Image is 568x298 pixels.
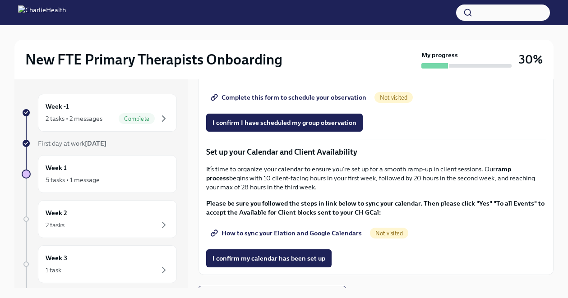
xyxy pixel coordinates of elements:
[25,50,282,69] h2: New FTE Primary Therapists Onboarding
[46,163,67,173] h6: Week 1
[206,165,546,192] p: It’s time to organize your calendar to ensure you're set up for a smooth ramp-up in client sessio...
[46,253,67,263] h6: Week 3
[38,139,106,147] span: First day at work
[46,101,69,111] h6: Week -1
[46,114,102,123] div: 2 tasks • 2 messages
[206,224,368,242] a: How to sync your Elation and Google Calendars
[22,139,177,148] a: First day at work[DATE]
[212,118,356,127] span: I confirm I have scheduled my group observation
[46,208,67,218] h6: Week 2
[206,114,363,132] button: I confirm I have scheduled my group observation
[212,254,325,263] span: I confirm my calendar has been set up
[374,94,413,101] span: Not visited
[206,199,545,216] strong: Please be sure you followed the steps in link below to sync your calendar. Then please click "Yes...
[206,88,373,106] a: Complete this form to schedule your observation
[370,230,408,237] span: Not visited
[85,139,106,147] strong: [DATE]
[18,5,66,20] img: CharlieHealth
[46,266,61,275] div: 1 task
[22,155,177,193] a: Week 15 tasks • 1 message
[22,245,177,283] a: Week 31 task
[206,147,546,157] p: Set up your Calendar and Client Availability
[22,94,177,132] a: Week -12 tasks • 2 messagesComplete
[46,175,100,184] div: 5 tasks • 1 message
[421,50,458,60] strong: My progress
[119,115,155,122] span: Complete
[519,51,543,68] h3: 30%
[206,249,332,267] button: I confirm my calendar has been set up
[46,220,65,229] div: 2 tasks
[22,200,177,238] a: Week 22 tasks
[212,229,362,238] span: How to sync your Elation and Google Calendars
[212,93,366,102] span: Complete this form to schedule your observation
